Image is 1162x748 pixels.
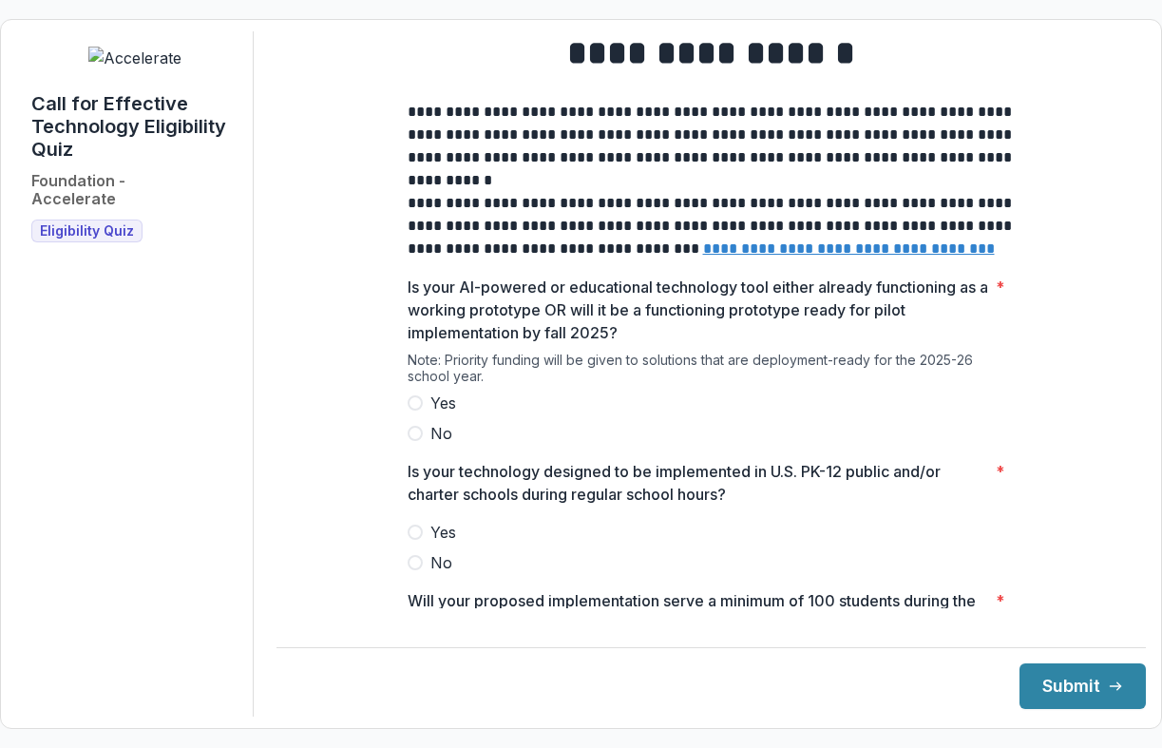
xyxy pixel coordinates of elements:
[88,47,181,69] img: Accelerate
[408,352,1016,392] div: Note: Priority funding will be given to solutions that are deployment-ready for the 2025-26 schoo...
[31,92,238,161] h1: Call for Effective Technology Eligibility Quiz
[430,392,456,414] span: Yes
[408,589,988,635] p: Will your proposed implementation serve a minimum of 100 students during the 2025-26 school year?
[430,551,452,574] span: No
[31,172,125,208] h2: Foundation - Accelerate
[408,460,988,506] p: Is your technology designed to be implemented in U.S. PK-12 public and/or charter schools during ...
[430,521,456,544] span: Yes
[408,276,988,344] p: Is your AI-powered or educational technology tool either already functioning as a working prototy...
[430,422,452,445] span: No
[1019,663,1146,709] button: Submit
[40,223,134,240] span: Eligibility Quiz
